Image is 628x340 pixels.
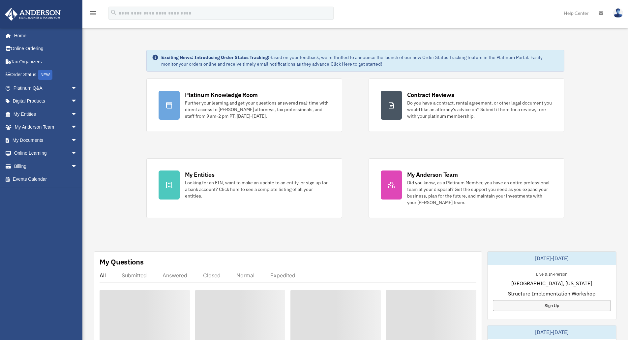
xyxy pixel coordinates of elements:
div: NEW [38,70,52,80]
i: search [110,9,117,16]
div: Answered [163,272,187,279]
div: Platinum Knowledge Room [185,91,258,99]
a: Events Calendar [5,173,87,186]
div: [DATE]-[DATE] [488,252,616,265]
a: My Entitiesarrow_drop_down [5,108,87,121]
a: Online Ordering [5,42,87,55]
a: Platinum Knowledge Room Further your learning and get your questions answered real-time with dire... [146,78,342,132]
span: Structure Implementation Workshop [508,290,595,297]
span: [GEOGRAPHIC_DATA], [US_STATE] [511,279,592,287]
div: Do you have a contract, rental agreement, or other legal document you would like an attorney's ad... [407,100,552,119]
div: Based on your feedback, we're thrilled to announce the launch of our new Order Status Tracking fe... [161,54,559,67]
a: Sign Up [493,300,611,311]
a: Contract Reviews Do you have a contract, rental agreement, or other legal document you would like... [369,78,564,132]
div: My Questions [100,257,144,267]
strong: Exciting News: Introducing Order Status Tracking! [161,54,269,60]
div: [DATE]-[DATE] [488,325,616,339]
div: Contract Reviews [407,91,454,99]
a: Order StatusNEW [5,68,87,82]
span: arrow_drop_down [71,81,84,95]
span: arrow_drop_down [71,147,84,160]
a: Online Learningarrow_drop_down [5,147,87,160]
a: Click Here to get started! [331,61,382,67]
a: My Entities Looking for an EIN, want to make an update to an entity, or sign up for a bank accoun... [146,158,342,218]
div: Normal [236,272,254,279]
div: Did you know, as a Platinum Member, you have an entire professional team at your disposal? Get th... [407,179,552,206]
a: My Documentsarrow_drop_down [5,134,87,147]
img: User Pic [613,8,623,18]
a: My Anderson Team Did you know, as a Platinum Member, you have an entire professional team at your... [369,158,564,218]
a: My Anderson Teamarrow_drop_down [5,121,87,134]
div: Submitted [122,272,147,279]
a: Digital Productsarrow_drop_down [5,95,87,108]
div: My Entities [185,170,215,179]
img: Anderson Advisors Platinum Portal [3,8,63,21]
a: Home [5,29,84,42]
div: Expedited [270,272,295,279]
a: Billingarrow_drop_down [5,160,87,173]
div: My Anderson Team [407,170,458,179]
div: Further your learning and get your questions answered real-time with direct access to [PERSON_NAM... [185,100,330,119]
div: Live & In-Person [531,270,573,277]
div: All [100,272,106,279]
div: Closed [203,272,221,279]
i: menu [89,9,97,17]
a: Tax Organizers [5,55,87,68]
span: arrow_drop_down [71,95,84,108]
span: arrow_drop_down [71,121,84,134]
a: menu [89,12,97,17]
div: Looking for an EIN, want to make an update to an entity, or sign up for a bank account? Click her... [185,179,330,199]
span: arrow_drop_down [71,108,84,121]
span: arrow_drop_down [71,134,84,147]
a: Platinum Q&Aarrow_drop_down [5,81,87,95]
span: arrow_drop_down [71,160,84,173]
